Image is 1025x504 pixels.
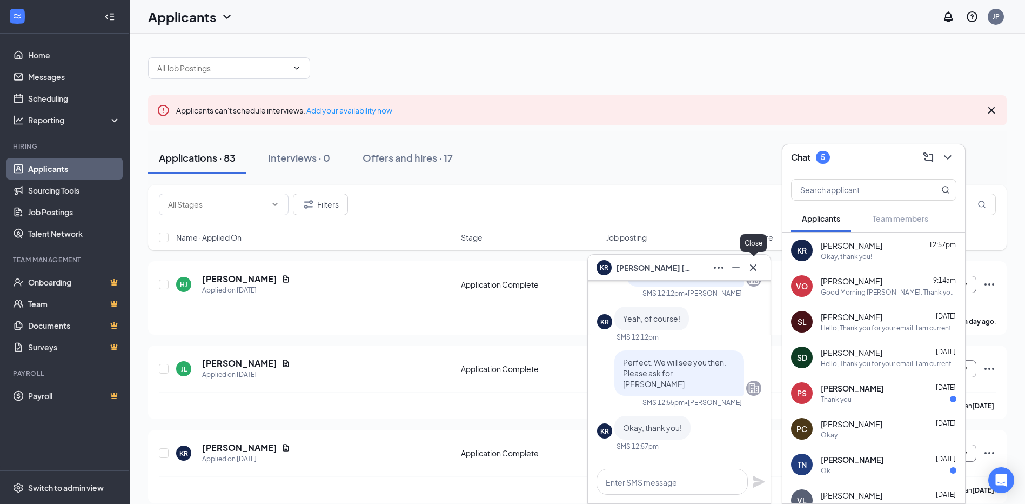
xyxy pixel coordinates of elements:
a: Add your availability now [306,105,392,115]
div: VO [796,281,808,291]
h5: [PERSON_NAME] [202,273,277,285]
div: Hello, Thank you for your email. I am currently out of the office and will not be available until... [821,323,956,333]
div: Payroll [13,369,118,378]
svg: Notifications [942,10,955,23]
a: SurveysCrown [28,336,120,358]
svg: Ellipses [983,447,996,460]
span: [PERSON_NAME] [821,347,882,358]
a: Home [28,44,120,66]
div: SMS 12:55pm [642,398,685,407]
svg: ChevronDown [292,64,301,72]
div: SD [797,352,807,363]
div: Hiring [13,142,118,151]
a: OnboardingCrown [28,271,120,293]
div: Close [740,234,767,252]
svg: WorkstreamLogo [12,11,23,22]
div: Application Complete [461,448,600,459]
span: [DATE] [936,455,956,463]
button: Ellipses [710,259,727,276]
svg: Error [157,104,170,117]
svg: Ellipses [983,278,996,291]
button: Filter Filters [293,194,348,215]
div: KR [600,427,609,436]
span: [DATE] [936,383,956,392]
div: PS [797,388,807,399]
div: Reporting [28,115,121,125]
div: Applied on [DATE] [202,454,290,465]
svg: Ellipses [712,261,725,274]
svg: ChevronDown [220,10,233,23]
b: [DATE] [972,402,994,410]
span: • [PERSON_NAME] [685,289,742,298]
div: Application Complete [461,363,600,374]
svg: ComposeMessage [922,151,935,164]
svg: Collapse [104,11,115,22]
a: Job Postings [28,201,120,223]
div: Good Morning [PERSON_NAME]. Thank you for applying for our Dietary Aid position. Would you be ava... [821,288,956,297]
span: Yeah, of course! [623,314,680,323]
h5: [PERSON_NAME] [202,442,277,454]
button: ComposeMessage [920,149,937,166]
svg: Company [747,382,760,395]
svg: Settings [13,482,24,493]
div: Offers and hires · 17 [363,151,453,164]
span: [DATE] [936,419,956,427]
button: Cross [745,259,762,276]
a: Messages [28,66,120,88]
div: KR [179,449,188,458]
span: [PERSON_NAME] [PERSON_NAME] [616,262,692,274]
span: [PERSON_NAME] [821,240,882,251]
svg: Document [282,443,290,452]
span: 12:57pm [929,241,956,249]
svg: Plane [752,475,765,488]
div: HJ [180,280,187,289]
span: Job posting [606,232,647,243]
span: 9:14am [933,276,956,284]
span: Okay, thank you! [623,423,682,433]
svg: ChevronDown [941,151,954,164]
div: SMS 12:57pm [617,442,659,451]
svg: Minimize [729,261,742,274]
div: JL [181,364,187,374]
span: [DATE] [936,312,956,320]
a: DocumentsCrown [28,315,120,336]
svg: Ellipses [983,362,996,375]
div: SL [798,316,807,327]
span: Score [752,232,773,243]
div: Open Intercom Messenger [988,467,1014,493]
span: [DATE] [936,490,956,499]
button: Minimize [727,259,745,276]
input: Search applicant [792,180,920,200]
div: JP [993,12,1000,21]
a: TeamCrown [28,293,120,315]
span: Name · Applied On [176,232,242,243]
svg: Document [282,359,290,368]
svg: Cross [747,261,760,274]
button: ChevronDown [939,149,956,166]
span: [PERSON_NAME] [821,490,882,501]
span: • [PERSON_NAME] [685,398,742,407]
h3: Chat [791,151,810,163]
svg: MagnifyingGlass [941,185,950,194]
span: [PERSON_NAME] [821,276,882,287]
div: KR [600,317,609,327]
span: [PERSON_NAME] [821,311,882,322]
div: Switch to admin view [28,482,104,493]
span: [PERSON_NAME] [821,454,883,465]
div: PC [796,423,807,434]
div: Ok [821,466,830,475]
input: All Job Postings [157,62,288,74]
a: Applicants [28,158,120,180]
div: Hello, Thank you for your email. I am currently out of the office and will not be available until... [821,359,956,368]
div: Applications · 83 [159,151,236,164]
svg: Cross [985,104,998,117]
span: [PERSON_NAME] [821,383,883,394]
div: SMS 12:12pm [617,333,659,342]
span: [DATE] [936,348,956,356]
input: All Stages [168,198,266,210]
b: [DATE] [972,486,994,494]
div: Applied on [DATE] [202,285,290,296]
span: [PERSON_NAME] [821,419,882,429]
div: Thank you [821,395,852,404]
